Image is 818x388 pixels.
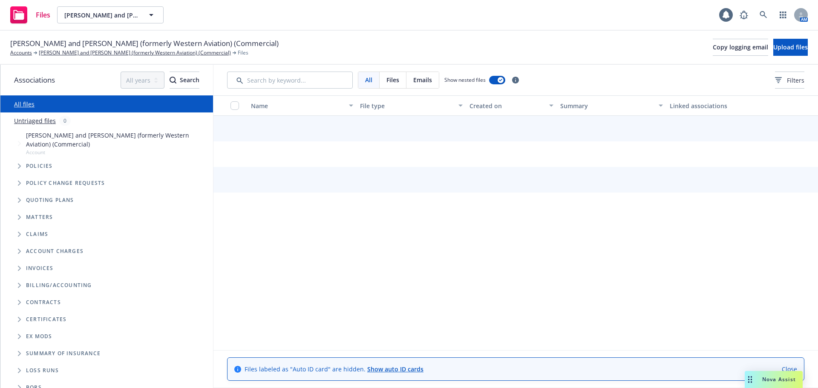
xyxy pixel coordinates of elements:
[227,72,353,89] input: Search by keyword...
[170,77,176,83] svg: Search
[469,101,544,110] div: Created on
[357,95,466,116] button: File type
[14,100,35,108] a: All files
[782,365,797,374] a: Close
[787,76,804,85] span: Filters
[26,198,74,203] span: Quoting plans
[413,75,432,84] span: Emails
[10,38,279,49] span: [PERSON_NAME] and [PERSON_NAME] (formerly Western Aviation) (Commercial)
[26,334,52,339] span: Ex Mods
[360,101,453,110] div: File type
[26,164,53,169] span: Policies
[26,215,53,220] span: Matters
[775,72,804,89] button: Filters
[26,317,66,322] span: Certificates
[230,101,239,110] input: Select all
[57,6,164,23] button: [PERSON_NAME] and [PERSON_NAME] (formerly Western Aviation) (Commercial)
[238,49,248,57] span: Files
[713,39,768,56] button: Copy logging email
[36,11,50,18] span: Files
[666,95,775,116] button: Linked associations
[26,131,210,149] span: [PERSON_NAME] and [PERSON_NAME] (formerly Western Aviation) (Commercial)
[775,76,804,85] span: Filters
[557,95,666,116] button: Summary
[386,75,399,84] span: Files
[26,266,54,271] span: Invoices
[713,43,768,51] span: Copy logging email
[773,43,808,51] span: Upload files
[170,72,199,89] button: SearchSearch
[64,11,138,20] span: [PERSON_NAME] and [PERSON_NAME] (formerly Western Aviation) (Commercial)
[466,95,557,116] button: Created on
[755,6,772,23] a: Search
[775,6,792,23] a: Switch app
[367,365,423,373] a: Show auto ID cards
[26,181,105,186] span: Policy change requests
[773,39,808,56] button: Upload files
[245,365,423,374] span: Files labeled as "Auto ID card" are hidden.
[170,72,199,88] div: Search
[248,95,357,116] button: Name
[0,129,213,277] div: Tree Example
[26,300,61,305] span: Contracts
[745,371,803,388] button: Nova Assist
[26,368,59,373] span: Loss Runs
[26,351,101,356] span: Summary of insurance
[560,101,653,110] div: Summary
[14,116,56,125] a: Untriaged files
[444,76,486,83] span: Show nested files
[39,49,231,57] a: [PERSON_NAME] and [PERSON_NAME] (formerly Western Aviation) (Commercial)
[10,49,32,57] a: Accounts
[26,283,92,288] span: Billing/Accounting
[26,249,84,254] span: Account charges
[251,101,344,110] div: Name
[26,232,48,237] span: Claims
[26,149,210,156] span: Account
[59,116,71,126] div: 0
[14,75,55,86] span: Associations
[762,376,796,383] span: Nova Assist
[670,101,772,110] div: Linked associations
[365,75,372,84] span: All
[7,3,54,27] a: Files
[745,371,755,388] div: Drag to move
[735,6,752,23] a: Report a Bug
